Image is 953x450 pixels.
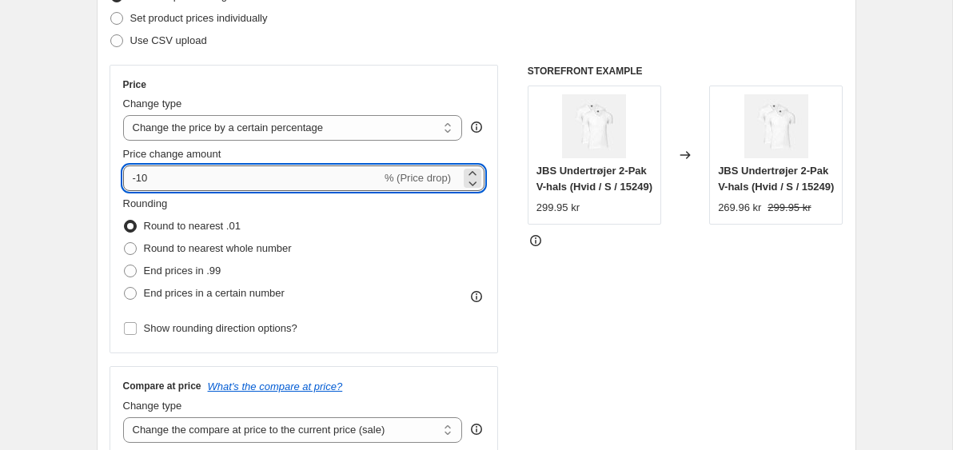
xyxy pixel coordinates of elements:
[144,220,241,232] span: Round to nearest .01
[144,242,292,254] span: Round to nearest whole number
[123,98,182,110] span: Change type
[144,322,297,334] span: Show rounding direction options?
[718,165,834,193] span: JBS Undertrøjer 2-Pak V-hals (Hvid / S / 15249)
[536,165,652,193] span: JBS Undertrøjer 2-Pak V-hals (Hvid / S / 15249)
[469,421,484,437] div: help
[208,380,343,392] button: What's the compare at price?
[144,265,221,277] span: End prices in .99
[123,197,168,209] span: Rounding
[718,200,761,216] div: 269.96 kr
[123,148,221,160] span: Price change amount
[744,94,808,158] img: 0001103002000000001_0_e9ed5b13-e208-497b-9972-c6bd46d960ee_80x.jpg
[385,172,451,184] span: % (Price drop)
[144,287,285,299] span: End prices in a certain number
[123,380,201,392] h3: Compare at price
[123,165,381,191] input: -15
[562,94,626,158] img: 0001103002000000001_0_e9ed5b13-e208-497b-9972-c6bd46d960ee_80x.jpg
[768,200,811,216] strike: 299.95 kr
[469,119,484,135] div: help
[528,65,843,78] h6: STOREFRONT EXAMPLE
[123,400,182,412] span: Change type
[130,12,268,24] span: Set product prices individually
[536,200,580,216] div: 299.95 kr
[130,34,207,46] span: Use CSV upload
[123,78,146,91] h3: Price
